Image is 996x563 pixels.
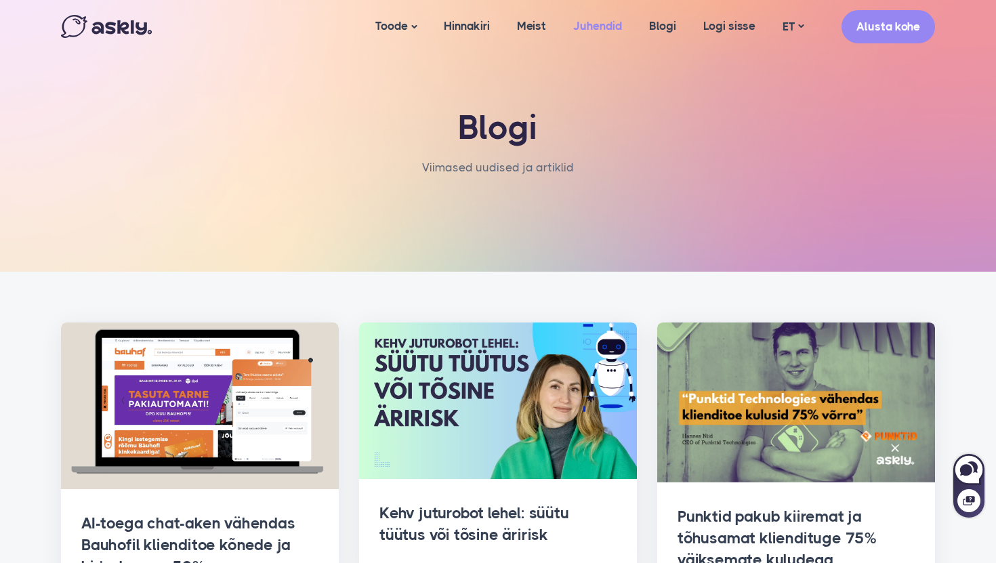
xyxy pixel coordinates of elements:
li: Viimased uudised ja artiklid [422,158,574,178]
iframe: Askly chat [952,451,986,519]
h1: Blogi [210,108,786,148]
img: Askly [61,15,152,38]
nav: breadcrumb [422,158,574,191]
a: Kehv juturobot lehel: süütu tüütus või tõsine äririsk [379,504,569,544]
a: ET [769,17,817,37]
a: Alusta kohe [842,10,935,43]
